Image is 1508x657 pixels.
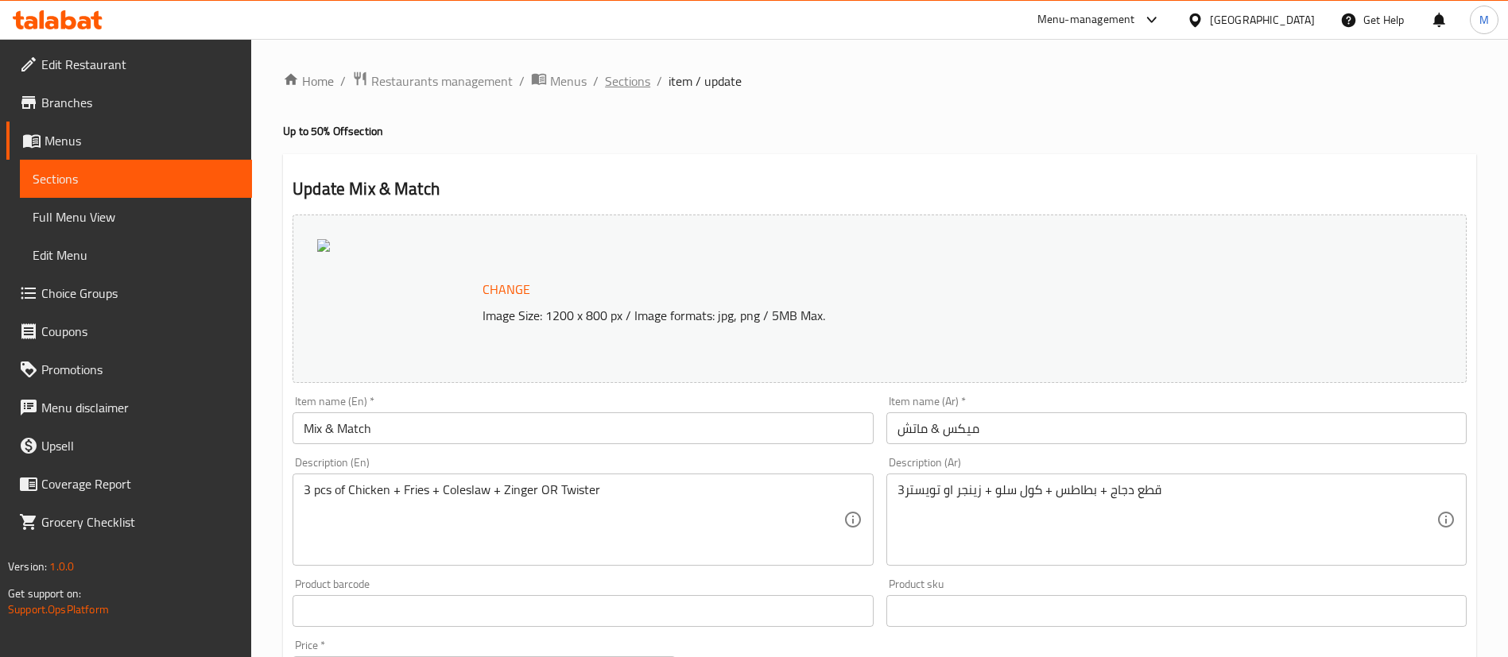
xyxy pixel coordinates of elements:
span: Menu disclaimer [41,398,239,417]
a: Menu disclaimer [6,388,252,427]
a: Sections [605,71,650,91]
span: Coupons [41,322,239,341]
img: D2B3B1F1320F3CA21D4AFBD366A53A4B [317,239,330,252]
span: Coverage Report [41,474,239,493]
span: Choice Groups [41,284,239,303]
a: Edit Menu [20,236,252,274]
span: Edit Restaurant [41,55,239,74]
a: Promotions [6,350,252,388]
a: Choice Groups [6,274,252,312]
input: Enter name Ar [886,412,1467,444]
span: Change [483,278,530,301]
li: / [657,71,662,91]
span: Menus [550,71,587,91]
a: Sections [20,160,252,198]
a: Home [283,71,334,91]
span: Promotions [41,360,239,379]
nav: breadcrumb [283,71,1476,91]
span: Get support on: [8,583,81,604]
span: Menus [45,131,239,150]
a: Upsell [6,427,252,465]
input: Please enter product sku [886,595,1467,627]
span: Upsell [41,436,239,455]
input: Enter name En [293,412,873,444]
span: Version: [8,556,47,577]
textarea: 3 pcs of Chicken + Fries + Coleslaw + Zinger OR Twister [304,482,843,558]
li: / [340,71,346,91]
input: Please enter product barcode [293,595,873,627]
span: Grocery Checklist [41,512,239,531]
h2: Update Mix & Match [293,177,1467,201]
p: Image Size: 1200 x 800 px / Image formats: jpg, png / 5MB Max. [476,306,1320,325]
span: Restaurants management [371,71,513,91]
a: Support.OpsPlatform [8,599,109,620]
span: Full Menu View [33,207,239,226]
span: Branches [41,93,239,112]
h4: Up to 50% Off section [283,123,1476,139]
a: Menus [6,122,252,160]
a: Coupons [6,312,252,350]
span: Edit Menu [33,245,239,265]
a: Grocery Checklist [6,503,252,541]
button: Change [476,273,537,306]
div: [GEOGRAPHIC_DATA] [1210,11,1315,29]
a: Branches [6,83,252,122]
span: M [1479,11,1489,29]
a: Full Menu View [20,198,252,236]
li: / [519,71,525,91]
a: Menus [531,71,587,91]
span: item / update [669,71,742,91]
a: Coverage Report [6,465,252,503]
a: Edit Restaurant [6,45,252,83]
textarea: 3قطع دجاج + بطاطس + كول سلو + زينجر او تويستر [897,482,1436,558]
span: Sections [33,169,239,188]
li: / [593,71,599,91]
a: Restaurants management [352,71,513,91]
div: Menu-management [1037,10,1135,29]
span: 1.0.0 [49,556,74,577]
